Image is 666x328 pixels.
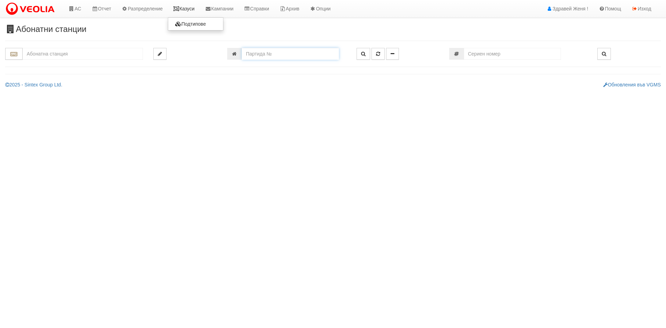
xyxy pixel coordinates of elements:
h3: Абонатни станции [5,25,661,34]
a: 2025 - Sintex Group Ltd. [5,82,62,87]
a: Обновления във VGMS [603,82,661,87]
input: Партида № [242,48,339,60]
input: Сериен номер [464,48,561,60]
img: VeoliaLogo.png [5,2,58,16]
a: Подтипове [168,19,223,28]
input: Абонатна станция [23,48,143,60]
